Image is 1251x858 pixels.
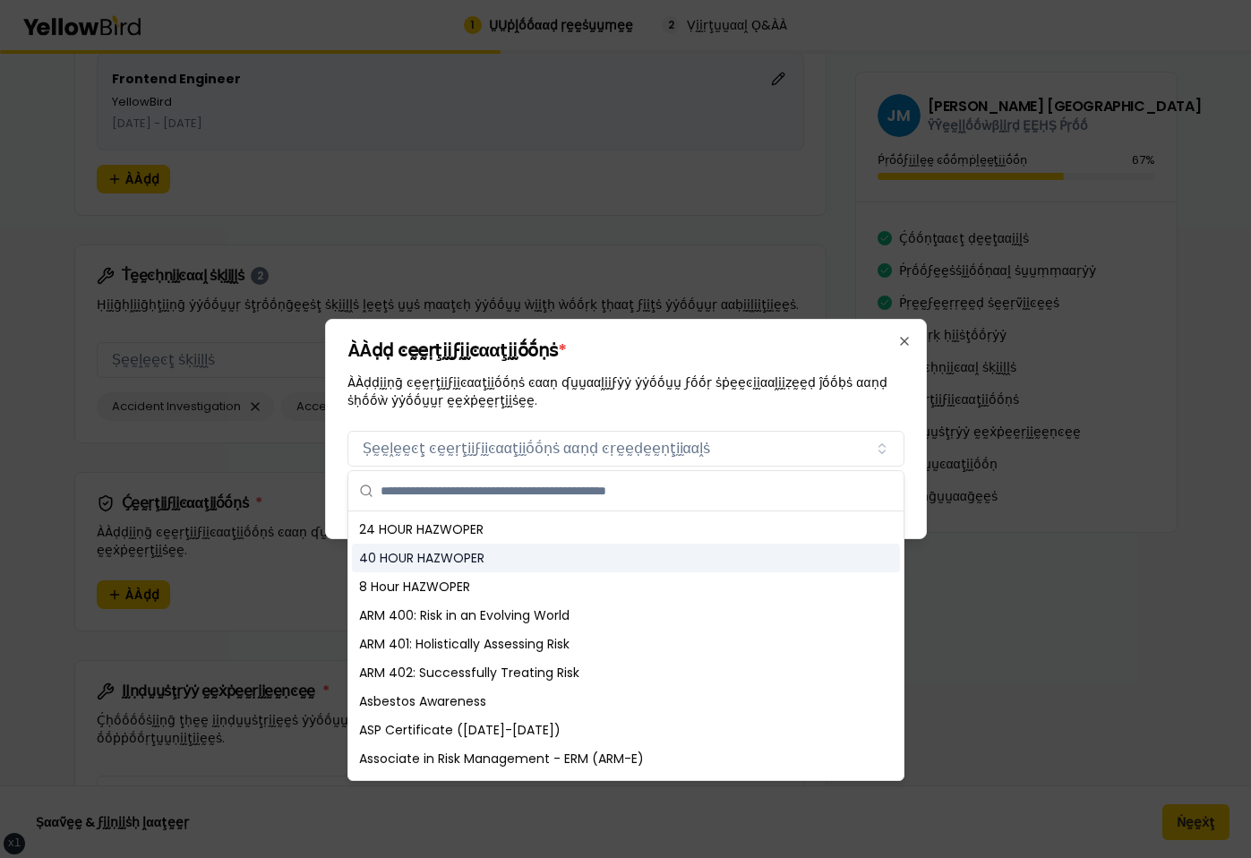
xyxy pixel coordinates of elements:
h2: ÀÀḍḍ ͼḛḛṛţḭḭϝḭḭͼααţḭḭṓṓṇṡ [347,341,904,359]
div: ARM 400: Risk in an Evolving World [352,601,900,630]
div: Suggestions [348,511,904,780]
div: ARM 402: Successfully Treating Risk [352,658,900,687]
div: 40 HOUR HAZWOPER [352,544,900,572]
div: 24 HOUR HAZWOPER [352,515,900,544]
div: ARM 401: Holistically Assessing Risk [352,630,900,658]
div: ASP Certificate ([DATE]-[DATE]) [352,716,900,744]
p: ÀÀḍḍḭḭṇḡ ͼḛḛṛţḭḭϝḭḭͼααţḭḭṓṓṇṡ ͼααṇ ʠṵṵααḽḭḭϝẏẏ ẏẏṓṓṵṵ ϝṓṓṛ ṡṗḛḛͼḭḭααḽḭḭẓḛḛḍ ĵṓṓḅṡ ααṇḍ ṡḥṓṓẁ ẏẏṓṓ... [347,373,904,409]
div: Asbestos Awareness [352,687,900,716]
div: Associate in Risk Management for Public Entities (ARM-P) [352,773,900,802]
div: 8 Hour HAZWOPER [352,572,900,601]
div: Associate in Risk Management - ERM (ARM-E) [352,744,900,773]
button: Ṣḛḛḽḛḛͼţ ͼḛḛṛţḭḭϝḭḭͼααţḭḭṓṓṇṡ ααṇḍ ͼṛḛḛḍḛḛṇţḭḭααḽṡ [347,431,904,467]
